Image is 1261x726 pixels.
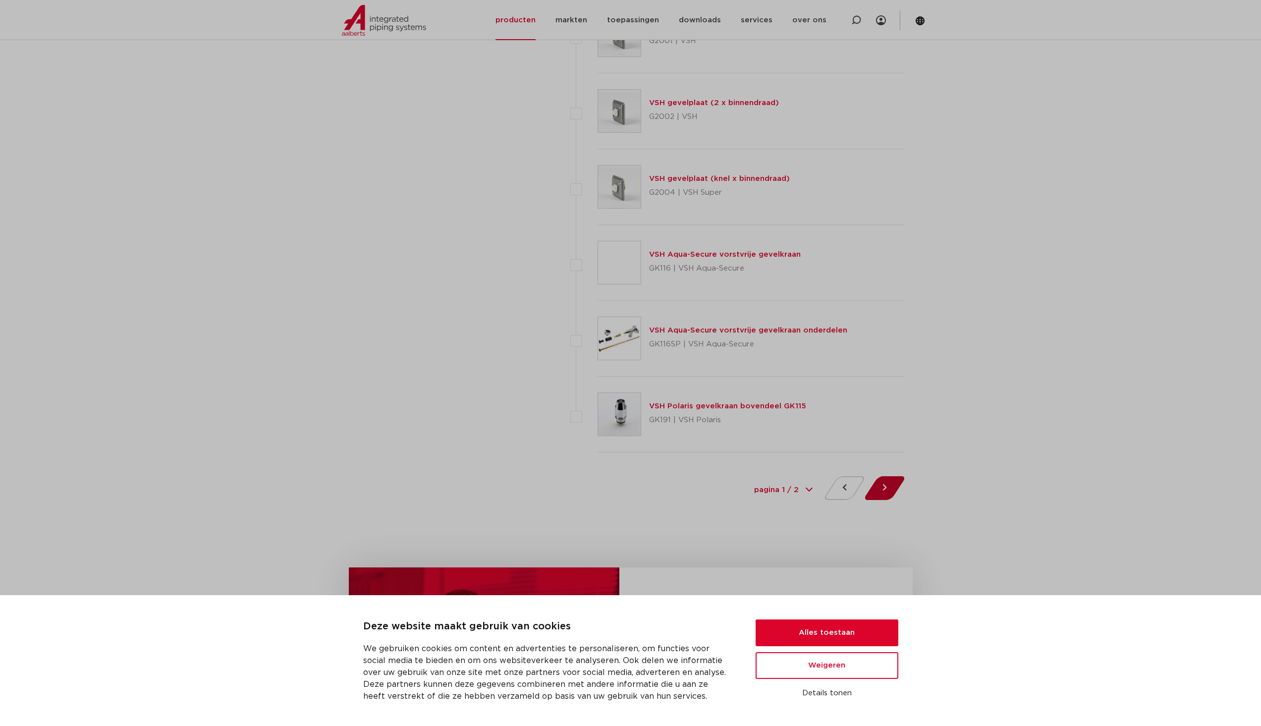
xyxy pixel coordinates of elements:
img: Thumbnail for VSH gevelplaat (2 x binnendraad) [598,90,641,132]
img: Thumbnail for VSH Aqua-Secure vorstvrije gevelkraan onderdelen [598,317,641,360]
button: Weigeren [756,652,898,679]
p: Deze website maakt gebruik van cookies [363,619,732,635]
p: G2001 | VSH [649,33,803,49]
a: VSH Aqua-Secure vorstvrije gevelkraan [649,251,801,258]
a: VSH gevelplaat (2 x binnendraad) [649,99,779,107]
img: Thumbnail for VSH Aqua-Secure vorstvrije gevelkraan [598,241,641,284]
a: VSH Aqua-Secure vorstvrije gevelkraan onderdelen [649,327,847,334]
p: We gebruiken cookies om content en advertenties te personaliseren, om functies voor social media ... [363,643,732,702]
a: VSH gevelplaat (knel x binnendraad) [649,175,790,182]
button: Details tonen [756,685,898,702]
img: Thumbnail for VSH gevelplaat (knel x binnendraad) [598,166,641,208]
p: G2002 | VSH [649,109,779,125]
a: VSH Polaris gevelkraan bovendeel GK115 [649,402,806,410]
p: G2004 | VSH Super [649,185,790,201]
p: GK116 | VSH Aqua-Secure [649,261,801,277]
p: GK191 | VSH Polaris [649,412,806,428]
img: Thumbnail for VSH Polaris gevelkraan bovendeel GK115 [598,393,641,436]
button: Alles toestaan [756,619,898,646]
p: GK116SP | VSH Aqua-Secure [649,336,847,352]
